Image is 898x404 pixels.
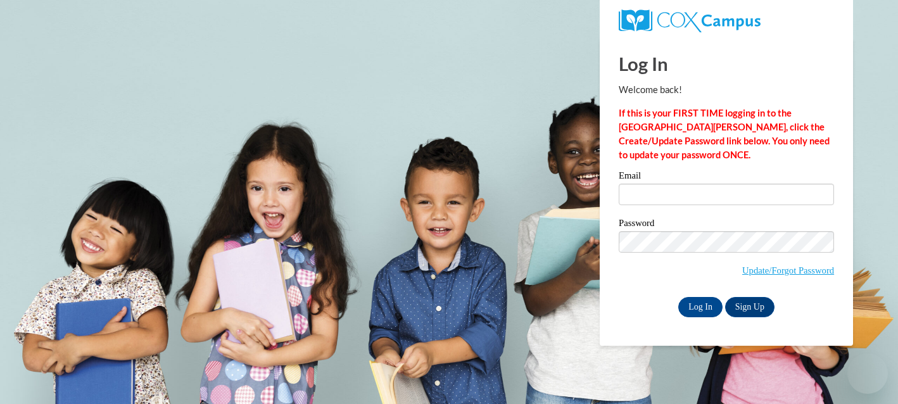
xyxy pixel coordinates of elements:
[619,9,761,32] img: COX Campus
[619,51,834,77] h1: Log In
[619,218,834,231] label: Password
[619,9,834,32] a: COX Campus
[619,83,834,97] p: Welcome back!
[619,108,830,160] strong: If this is your FIRST TIME logging in to the [GEOGRAPHIC_DATA][PERSON_NAME], click the Create/Upd...
[725,297,775,317] a: Sign Up
[742,265,834,275] a: Update/Forgot Password
[678,297,723,317] input: Log In
[619,171,834,184] label: Email
[847,353,888,394] iframe: Button to launch messaging window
